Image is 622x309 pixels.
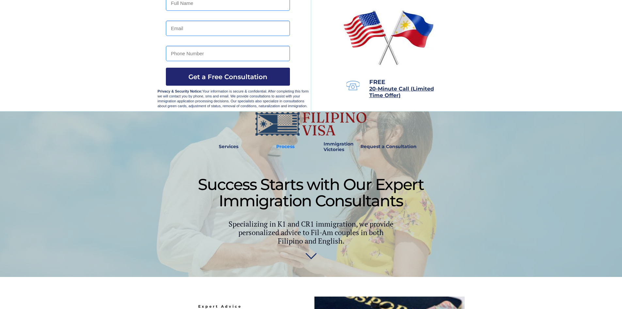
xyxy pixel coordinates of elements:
[158,89,202,93] strong: Privacy & Security Notice:
[219,144,238,149] strong: Services
[198,304,242,309] span: Expert Advice
[166,21,290,36] input: Email
[360,144,417,149] strong: Request a Consultation
[324,141,354,152] strong: Immigration Victories
[166,73,290,81] span: Get a Free Consultation
[215,139,243,154] a: Services
[369,78,385,86] span: FREE
[166,46,290,61] input: Phone Number
[229,219,393,246] span: Specializing in K1 and CR1 immigration, we provide personalized advice to Fil-Am couples in both ...
[321,139,343,154] a: Immigration Victories
[166,68,290,86] button: Get a Free Consultation
[158,89,309,108] span: Your information is secure & confidential. After completing this form we will contact you by phon...
[198,175,424,210] span: Success Starts with Our Expert Immigration Consultants
[276,144,295,149] strong: Process
[358,139,420,154] a: Request a Consultation
[273,139,298,154] a: Process
[369,86,434,98] a: 20-Minute Call (Limited Time Offer)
